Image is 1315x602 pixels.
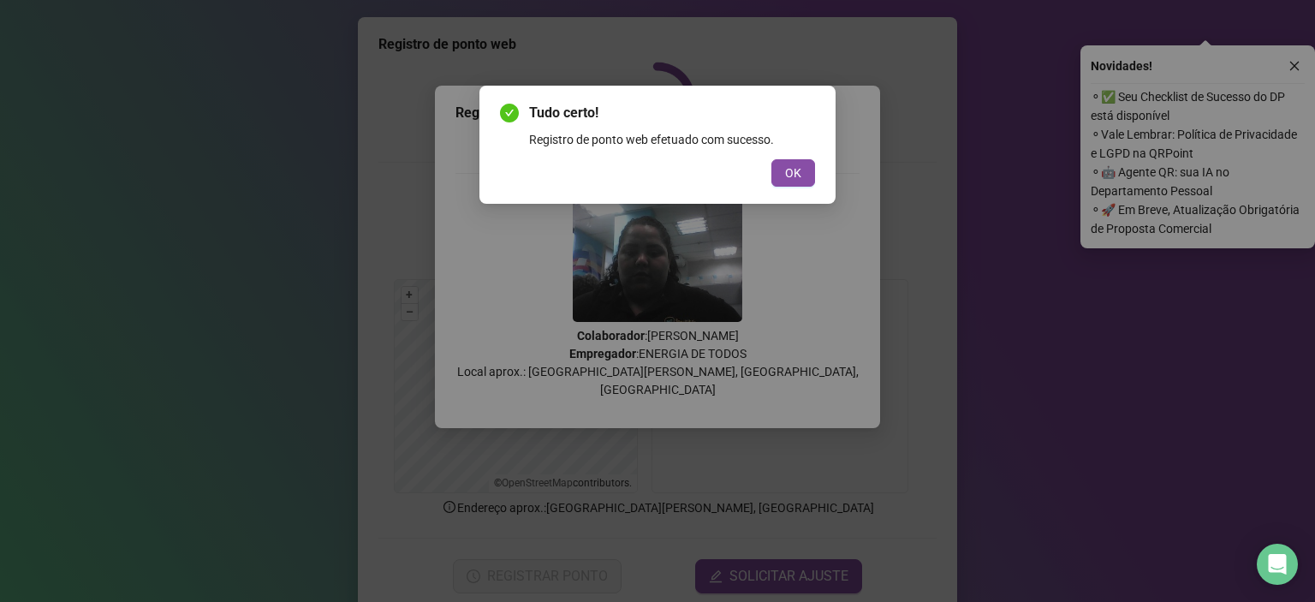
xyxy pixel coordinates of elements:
[785,164,801,182] span: OK
[771,159,815,187] button: OK
[500,104,519,122] span: check-circle
[529,103,815,123] span: Tudo certo!
[1257,544,1298,585] div: Open Intercom Messenger
[529,130,815,149] div: Registro de ponto web efetuado com sucesso.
